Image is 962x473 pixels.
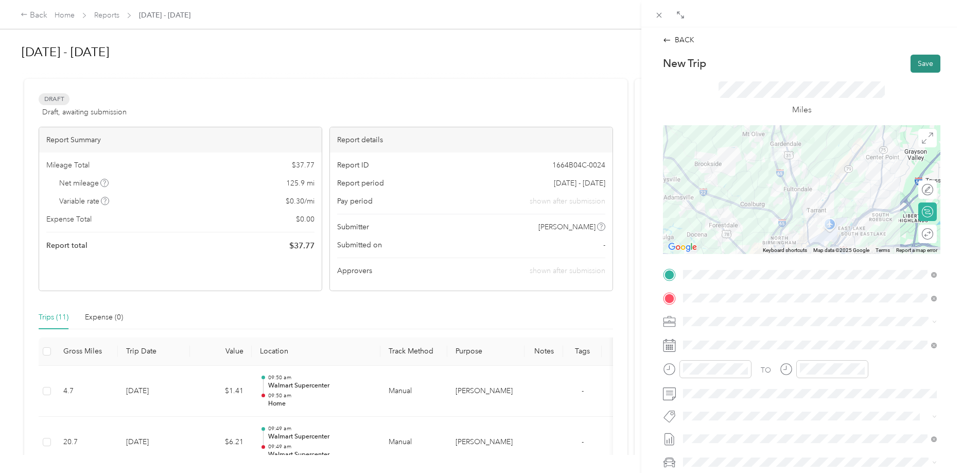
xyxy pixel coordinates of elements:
[666,241,699,254] img: Google
[911,55,940,73] button: Save
[813,247,869,253] span: Map data ©2025 Google
[792,104,812,116] p: Miles
[663,35,694,45] div: BACK
[666,241,699,254] a: Open this area in Google Maps (opens a new window)
[761,365,771,376] div: TO
[896,247,937,253] a: Report a map error
[763,247,807,254] button: Keyboard shortcuts
[876,247,890,253] a: Terms (opens in new tab)
[663,56,706,71] p: New Trip
[904,415,962,473] iframe: Everlance-gr Chat Button Frame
